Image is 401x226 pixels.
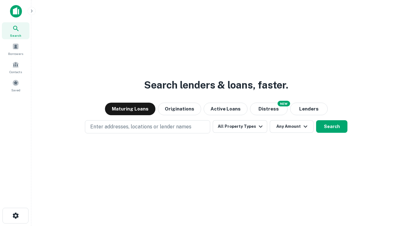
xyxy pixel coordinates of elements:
[8,51,23,56] span: Borrowers
[90,123,191,131] p: Enter addresses, locations or lender names
[144,78,288,93] h3: Search lenders & loans, faster.
[370,176,401,206] iframe: Chat Widget
[316,120,347,133] button: Search
[278,101,290,106] div: NEW
[290,103,328,115] button: Lenders
[204,103,247,115] button: Active Loans
[250,103,288,115] button: Search distressed loans with lien and other non-mortgage details.
[85,120,210,133] button: Enter addresses, locations or lender names
[10,5,22,18] img: capitalize-icon.png
[158,103,201,115] button: Originations
[2,22,29,39] a: Search
[11,88,20,93] span: Saved
[213,120,267,133] button: All Property Types
[9,69,22,74] span: Contacts
[2,59,29,76] a: Contacts
[2,77,29,94] a: Saved
[270,120,314,133] button: Any Amount
[10,33,21,38] span: Search
[2,40,29,57] a: Borrowers
[105,103,155,115] button: Maturing Loans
